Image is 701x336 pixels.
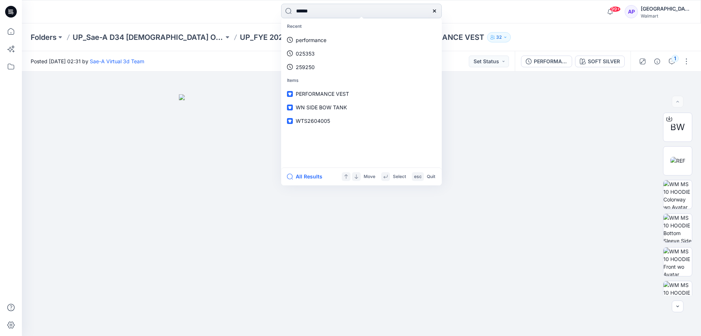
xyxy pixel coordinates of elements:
span: PERFORMANCE VEST [296,91,349,97]
div: Walmart [641,13,692,19]
span: WTS2604005 [296,118,330,124]
a: Sae-A Virtual 3d Team [90,58,144,64]
p: Items [283,74,440,87]
span: Posted [DATE] 02:31 by [31,57,144,65]
button: Details [651,56,663,67]
a: performance [283,33,440,47]
span: 99+ [610,6,621,12]
p: esc [414,173,422,181]
button: SOFT SILVER [575,56,625,67]
a: WTS2604005 [283,114,440,128]
img: WM MS 10 HOODIE Front wo Avatar [663,248,692,276]
div: SOFT SILVER [588,57,620,65]
a: 259250 [283,60,440,74]
button: 1 [666,56,678,67]
p: Recent [283,20,440,33]
p: Select [393,173,406,181]
a: UP_FYE 2026 S3 D34 [DEMOGRAPHIC_DATA] Outerwear Ozark Trail [240,32,391,42]
a: UP_Sae-A D34 [DEMOGRAPHIC_DATA] Outerwear [73,32,224,42]
p: PERFORMANCE VEST [407,32,484,42]
a: PERFORMANCE VEST [283,87,440,101]
p: 259250 [296,63,315,71]
button: PERFORMANCE VEST_ADM_REVISED OVERALL SPEC [521,56,572,67]
div: AP [625,5,638,18]
p: performance [296,36,326,44]
p: Quit [427,173,435,181]
p: 32 [496,33,502,41]
div: [GEOGRAPHIC_DATA] [641,4,692,13]
span: WN SIDE BOW TANK [296,104,347,110]
div: 1 [671,55,679,62]
img: WM MS 10 HOODIE Bottom Sleeve Side 2 [663,214,692,242]
button: All Results [287,172,327,181]
a: WN SIDE BOW TANK [283,101,440,114]
div: PERFORMANCE VEST_ADM_REVISED OVERALL SPEC [534,57,567,65]
img: REF [670,157,685,165]
img: WM MS 10 HOODIE Colorway wo Avatar [663,180,692,209]
img: WM MS 10 HOODIE Back wo Avatar [663,281,692,310]
span: BW [670,121,685,134]
p: 025353 [296,50,315,57]
p: Move [364,173,375,181]
button: 32 [487,32,511,42]
a: Folders [31,32,57,42]
a: 025353 [283,47,440,60]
